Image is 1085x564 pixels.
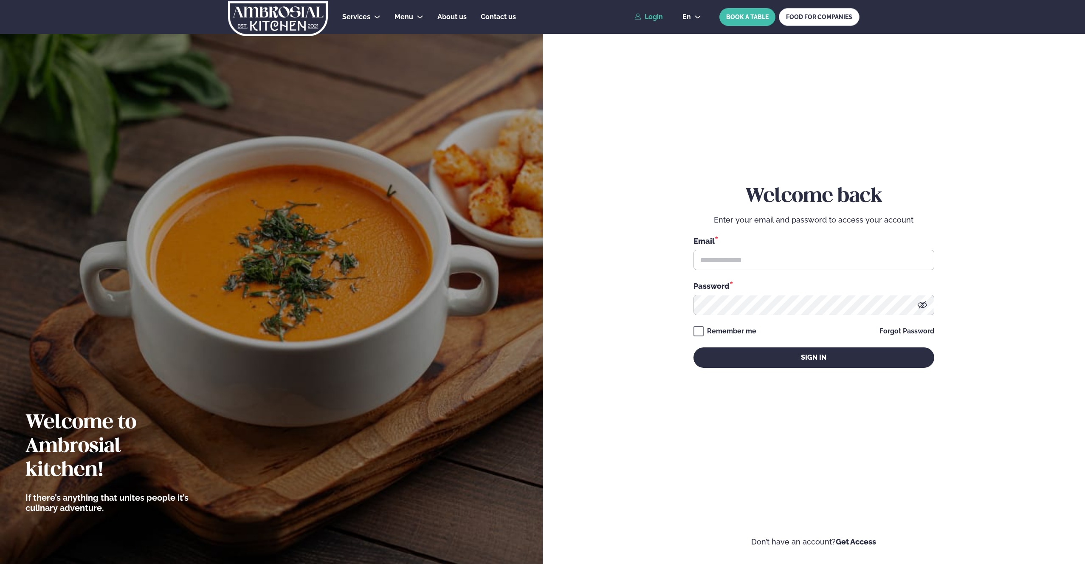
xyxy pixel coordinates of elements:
[779,8,860,26] a: FOOD FOR COMPANIES
[879,328,934,335] a: Forgot Password
[568,537,1060,547] p: Don’t have an account?
[227,1,329,36] img: logo
[719,8,775,26] button: BOOK A TABLE
[395,13,413,21] span: Menu
[634,13,663,21] a: Login
[481,13,516,21] span: Contact us
[342,12,370,22] a: Services
[676,14,708,20] button: en
[693,215,934,225] p: Enter your email and password to access your account
[836,537,876,546] a: Get Access
[437,13,467,21] span: About us
[395,12,413,22] a: Menu
[693,185,934,209] h2: Welcome back
[25,411,202,482] h2: Welcome to Ambrosial kitchen!
[25,493,202,513] p: If there’s anything that unites people it’s culinary adventure.
[437,12,467,22] a: About us
[693,347,934,368] button: Sign in
[342,13,370,21] span: Services
[682,14,691,20] span: en
[693,280,934,291] div: Password
[481,12,516,22] a: Contact us
[693,235,934,246] div: Email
